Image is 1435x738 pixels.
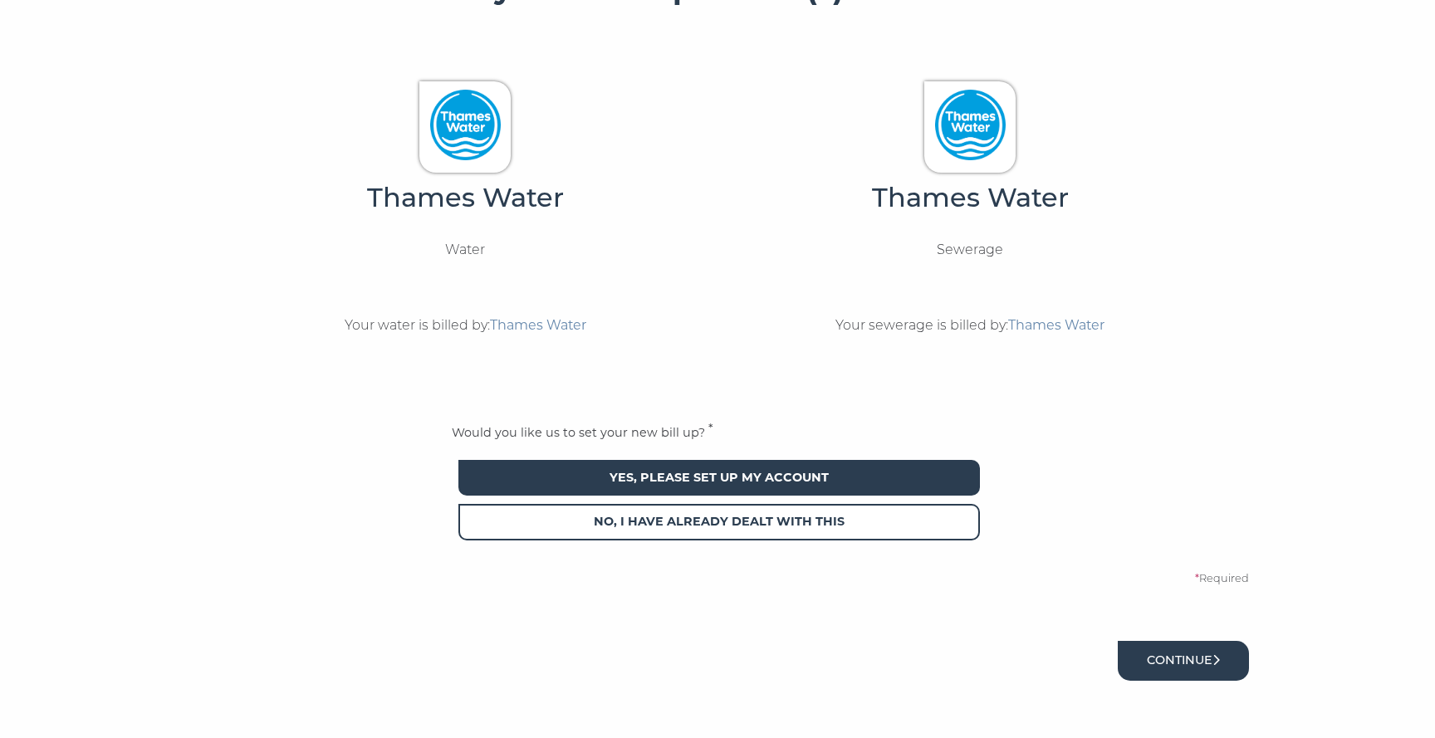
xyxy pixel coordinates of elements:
span: Thames Water [490,317,586,333]
p: Your water is billed by: [345,315,586,336]
span: Would you like us to set your new bill up? [452,425,705,440]
h4: Thames Water [720,181,1220,214]
span: Yes, please set up my account [458,460,980,496]
img: Thames Water Logo [935,90,1006,160]
span: Thames Water [1008,317,1104,333]
p: Water [445,239,485,261]
span: No, I have already dealt with this [458,504,980,540]
p: Sewerage [937,239,1003,261]
h4: Thames Water [215,181,715,214]
img: Thames Water Logo [430,90,501,160]
p: Required [186,570,1249,588]
p: Your sewerage is billed by: [835,315,1104,336]
button: Continue [1118,641,1249,680]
